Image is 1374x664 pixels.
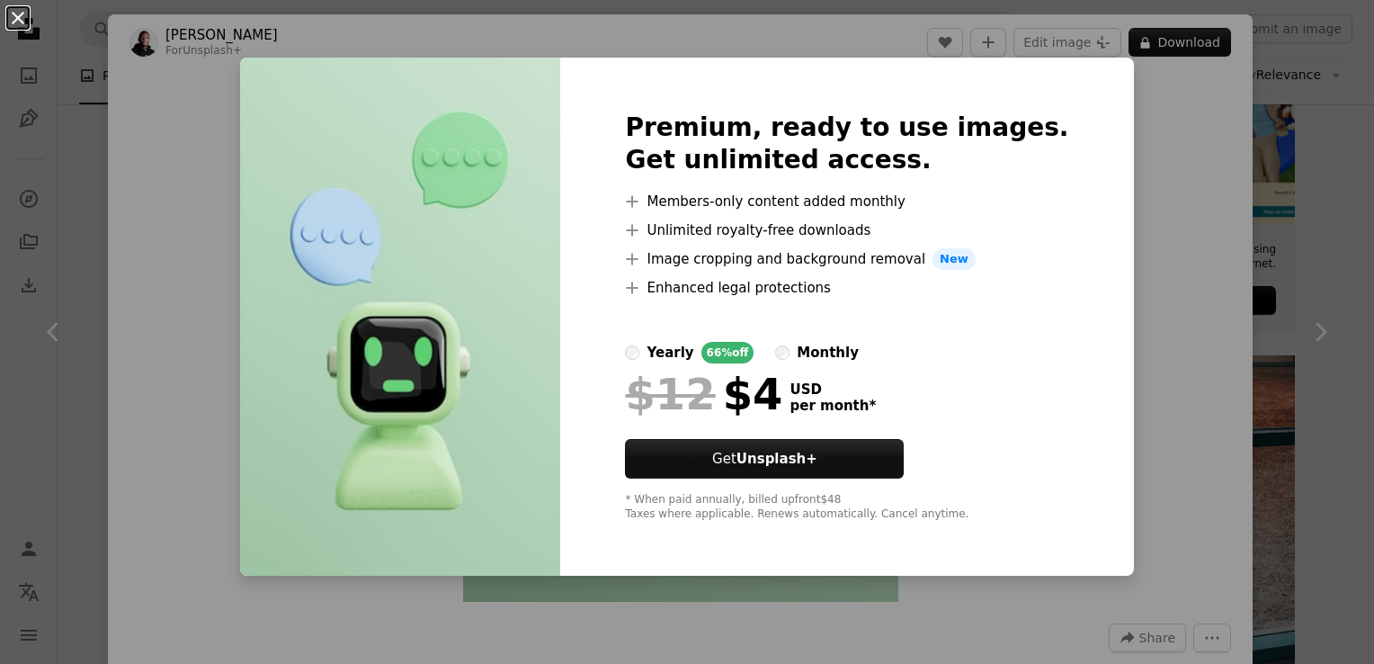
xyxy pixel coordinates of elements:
[625,493,1068,522] div: * When paid annually, billed upfront $48 Taxes where applicable. Renews automatically. Cancel any...
[625,345,639,360] input: yearly66%off
[625,371,715,417] span: $12
[625,220,1068,241] li: Unlimited royalty-free downloads
[790,381,876,398] span: USD
[701,342,754,363] div: 66% off
[775,345,790,360] input: monthly
[625,439,904,479] button: GetUnsplash+
[797,342,859,363] div: monthly
[932,248,976,270] span: New
[625,248,1068,270] li: Image cropping and background removal
[625,112,1068,176] h2: Premium, ready to use images. Get unlimited access.
[625,191,1068,212] li: Members-only content added monthly
[625,277,1068,299] li: Enhanced legal protections
[647,342,693,363] div: yearly
[736,451,817,467] strong: Unsplash+
[790,398,876,414] span: per month *
[240,58,560,576] img: premium_photo-1682023585957-f191203ab239
[625,371,782,417] div: $4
